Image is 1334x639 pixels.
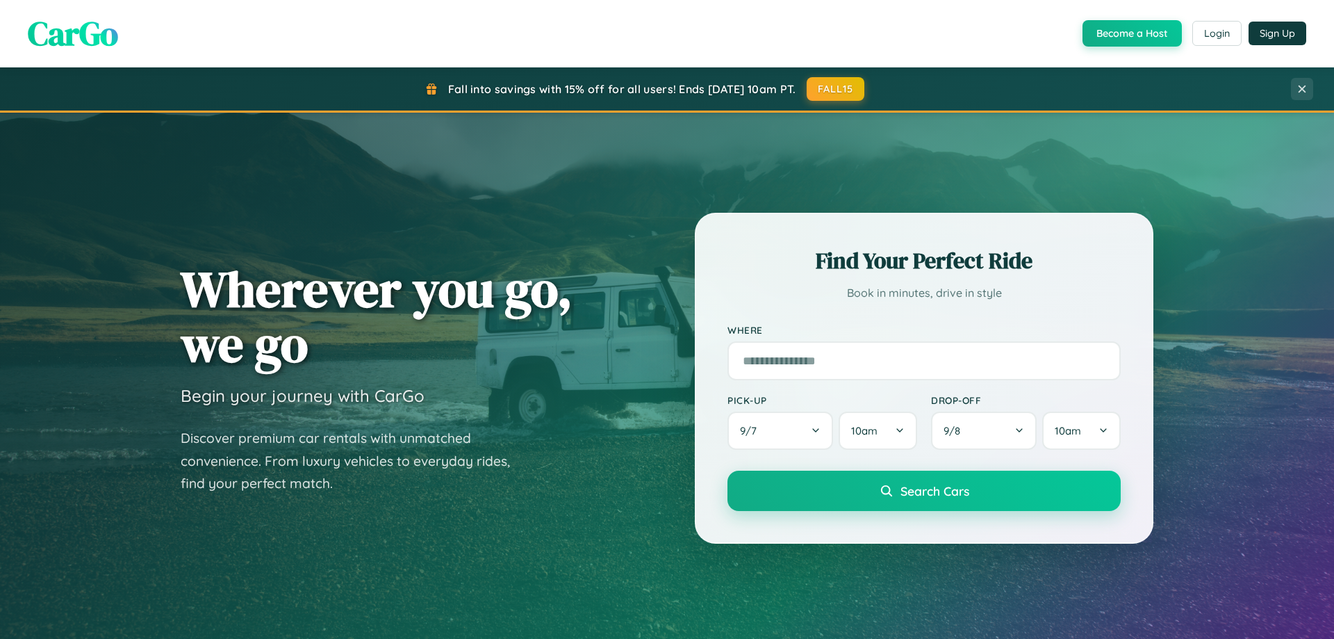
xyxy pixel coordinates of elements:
[727,245,1121,276] h2: Find Your Perfect Ride
[181,261,573,371] h1: Wherever you go, we go
[1042,412,1121,450] button: 10am
[1249,22,1306,45] button: Sign Up
[727,412,833,450] button: 9/7
[807,77,865,101] button: FALL15
[900,483,969,499] span: Search Cars
[727,283,1121,303] p: Book in minutes, drive in style
[740,424,764,437] span: 9 / 7
[727,324,1121,336] label: Where
[448,82,796,96] span: Fall into savings with 15% off for all users! Ends [DATE] 10am PT.
[1055,424,1081,437] span: 10am
[727,394,917,406] label: Pick-up
[851,424,878,437] span: 10am
[727,471,1121,511] button: Search Cars
[944,424,967,437] span: 9 / 8
[931,412,1037,450] button: 9/8
[181,427,528,495] p: Discover premium car rentals with unmatched convenience. From luxury vehicles to everyday rides, ...
[1082,20,1182,47] button: Become a Host
[28,10,118,56] span: CarGo
[181,385,425,406] h3: Begin your journey with CarGo
[931,394,1121,406] label: Drop-off
[839,412,917,450] button: 10am
[1192,21,1242,46] button: Login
